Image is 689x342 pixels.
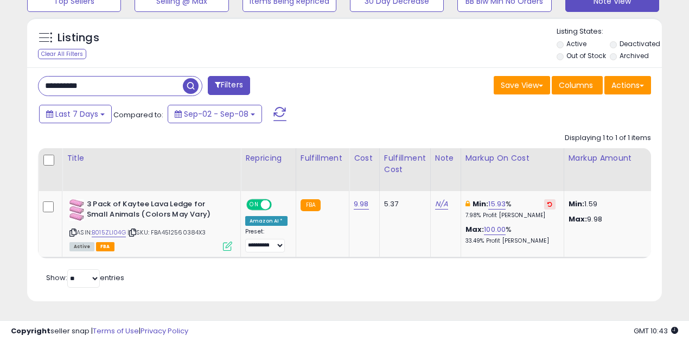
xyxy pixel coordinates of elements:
button: Columns [552,76,603,94]
span: ON [247,200,261,210]
div: % [465,199,556,219]
a: 15.93 [488,199,506,210]
p: 33.49% Profit [PERSON_NAME] [465,237,556,245]
strong: Min: [569,199,585,209]
th: The percentage added to the cost of goods (COGS) that forms the calculator for Min & Max prices. [461,148,564,191]
div: Clear All Filters [38,49,86,59]
div: Fulfillment [301,153,344,164]
span: | SKU: FBA4512560384X3 [127,228,206,237]
div: Preset: [245,228,288,252]
img: 51Put9A746L._SL40_.jpg [69,199,84,221]
div: Markup on Cost [465,153,559,164]
div: Markup Amount [569,153,662,164]
div: % [465,225,556,245]
label: Archived [620,51,649,60]
button: Save View [494,76,550,94]
a: B015ZLI04G [92,228,126,237]
button: Actions [604,76,651,94]
a: Privacy Policy [141,326,188,336]
span: Last 7 Days [55,109,98,119]
div: Repricing [245,153,291,164]
span: All listings currently available for purchase on Amazon [69,242,94,251]
div: Amazon AI * [245,216,288,226]
a: 9.98 [354,199,369,210]
strong: Copyright [11,326,50,336]
span: FBA [96,242,114,251]
span: Show: entries [46,273,124,283]
b: 3 Pack of Kaytee Lava Ledge for Small Animals (Colors May Vary) [87,199,219,222]
button: Last 7 Days [39,105,112,123]
label: Deactivated [620,39,660,48]
a: N/A [435,199,448,210]
span: Sep-02 - Sep-08 [184,109,248,119]
span: Columns [559,80,593,91]
label: Active [566,39,586,48]
p: 7.98% Profit [PERSON_NAME] [465,212,556,219]
label: Out of Stock [566,51,606,60]
span: 2025-09-17 10:43 GMT [634,326,678,336]
small: FBA [301,199,321,211]
b: Min: [473,199,489,209]
h5: Listings [58,30,99,46]
div: Title [67,153,236,164]
p: 1.59 [569,199,659,209]
b: Max: [465,224,484,235]
button: Filters [208,76,250,95]
div: Note [435,153,456,164]
strong: Max: [569,214,588,224]
p: 9.98 [569,214,659,224]
div: Displaying 1 to 1 of 1 items [565,133,651,143]
div: ASIN: [69,199,232,250]
span: OFF [270,200,288,210]
span: Compared to: [113,110,163,120]
a: 100.00 [484,224,506,235]
button: Sep-02 - Sep-08 [168,105,262,123]
div: Fulfillment Cost [384,153,426,175]
a: Terms of Use [93,326,139,336]
div: 5.37 [384,199,422,209]
div: seller snap | | [11,326,188,337]
p: Listing States: [557,27,662,37]
div: Cost [354,153,375,164]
